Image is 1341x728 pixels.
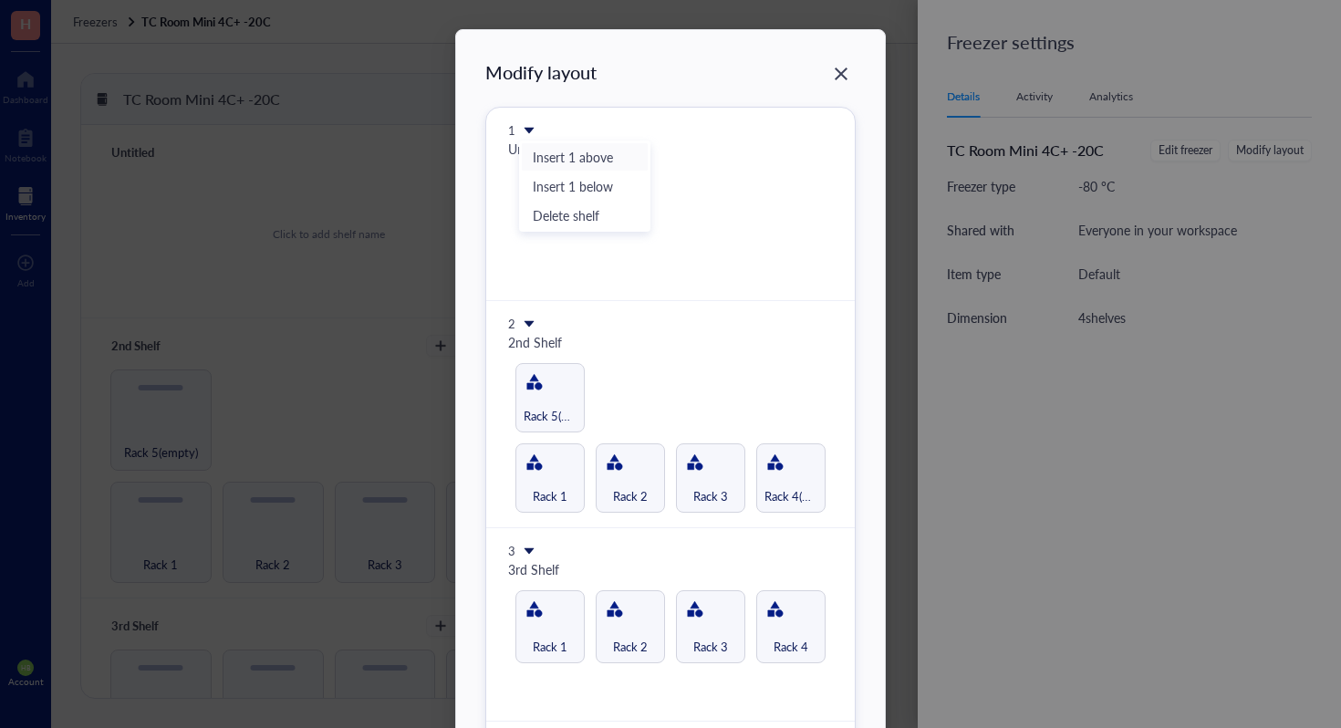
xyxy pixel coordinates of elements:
div: Rack 1 [515,590,585,663]
span: Rack 1 [533,487,567,504]
span: Close [826,63,856,85]
span: Rack 4(empty) [764,487,838,504]
div: Rack 4(empty) [756,443,826,513]
div: Rack 3 [676,443,745,513]
span: Rack 4 [774,638,808,655]
div: 1 [508,122,515,139]
span: Insert 1 below [533,176,637,196]
div: Rack 2 [596,590,665,663]
div: 3rd Shelf [508,559,833,579]
div: Rack 4 [756,590,826,663]
span: Rack 2 [613,487,648,504]
div: Rack 2 [596,443,665,513]
div: 2 [508,316,515,332]
div: 2nd Shelf [508,332,833,352]
div: Rack 3 [676,590,745,663]
span: Insert 1 above [533,147,637,167]
span: Rack 3 [693,638,728,655]
span: Rack 2 [613,638,648,655]
span: Rack 3 [693,487,728,504]
div: Untitled [508,139,833,159]
div: Rack 5(empty) [515,363,585,432]
span: Delete shelf [533,205,637,225]
span: Rack 1 [533,638,567,655]
span: Rack 5(empty) [524,407,598,424]
div: Rack 1 [515,443,585,513]
div: 3 [508,543,515,559]
button: Close [826,59,856,88]
div: Modify layout [485,59,597,85]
